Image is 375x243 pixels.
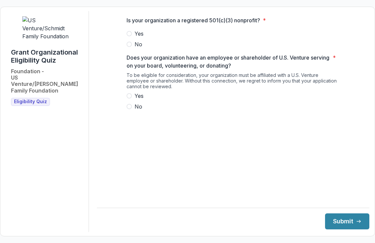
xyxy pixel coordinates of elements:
[22,16,72,40] img: US Venture/Schmidt Family Foundation
[11,48,83,64] h1: Grant Organizational Eligibility Quiz
[135,103,142,111] span: No
[325,213,369,229] button: Submit
[127,16,260,24] p: Is your organization a registered 501(c)(3) nonprofit?
[14,99,47,105] span: Eligibility Quiz
[127,54,330,70] p: Does your organization have an employee or shareholder of U.S. Venture serving on your board, vol...
[127,72,340,92] div: To be eligible for consideration, your organization must be affiliated with a U.S. Venture employ...
[135,30,144,38] span: Yes
[135,92,144,100] span: Yes
[135,40,142,48] span: No
[11,68,83,94] h2: Foundation - US Venture/[PERSON_NAME] Family Foundation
